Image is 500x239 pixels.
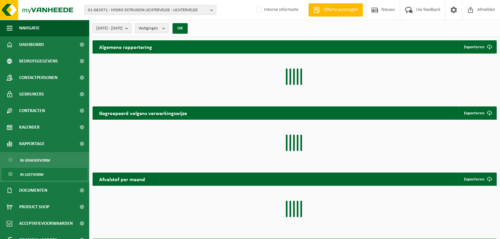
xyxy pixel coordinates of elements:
[19,102,45,119] span: Contracten
[93,23,132,33] button: [DATE] - [DATE]
[93,106,194,119] h2: Gegroepeerd volgens verwerkingswijze
[2,154,88,166] a: In grafiekvorm
[19,53,58,69] span: Bedrijfsgegevens
[322,7,360,13] span: Offerte aanvragen
[20,154,50,167] span: In grafiekvorm
[138,23,160,33] span: Vestigingen
[96,23,123,33] span: [DATE] - [DATE]
[19,182,47,199] span: Documenten
[93,40,159,54] h2: Algemene rapportering
[173,23,188,34] button: OK
[19,86,44,102] span: Gebruikers
[255,5,298,15] label: Interne informatie
[459,173,496,186] a: Exporteren
[19,136,45,152] span: Rapportage
[19,36,44,53] span: Dashboard
[2,168,88,180] a: In lijstvorm
[459,106,496,120] a: Exporteren
[135,23,169,33] button: Vestigingen
[93,173,152,185] h2: Afvalstof per maand
[459,40,496,54] button: Exporteren
[88,5,208,15] span: 01-082971 - HYDRO EXTRUSION LICHTERVELDE - LICHTERVELDE
[19,69,58,86] span: Contactpersonen
[19,119,40,136] span: Kalender
[19,215,73,232] span: Acceptatievoorwaarden
[20,168,43,181] span: In lijstvorm
[19,20,40,36] span: Navigatie
[84,5,216,15] button: 01-082971 - HYDRO EXTRUSION LICHTERVELDE - LICHTERVELDE
[308,3,363,17] a: Offerte aanvragen
[19,199,49,215] span: Product Shop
